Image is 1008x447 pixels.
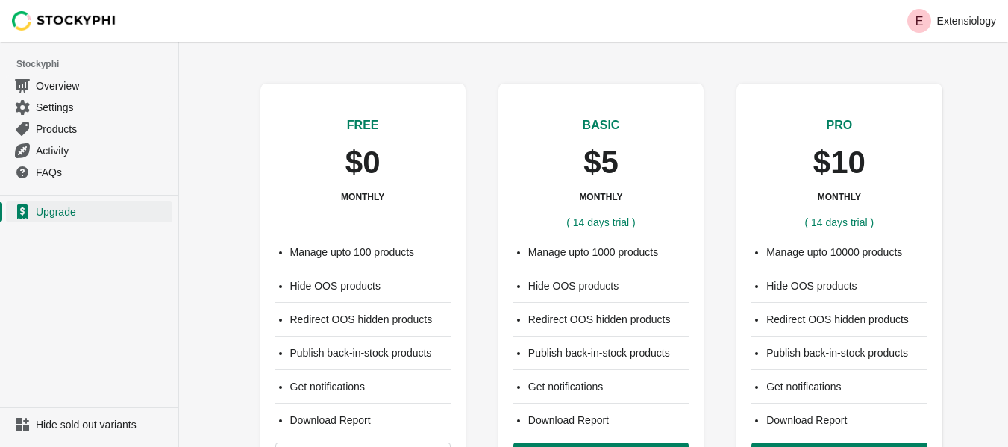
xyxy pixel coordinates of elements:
p: $0 [345,146,381,179]
button: Avatar with initials EExtensiology [901,6,1002,36]
text: E [915,15,923,28]
h3: MONTHLY [579,191,622,203]
span: Products [36,122,169,137]
li: Publish back-in-stock products [528,346,689,360]
a: Activity [6,140,172,161]
h3: MONTHLY [818,191,861,203]
h3: MONTHLY [341,191,384,203]
li: Hide OOS products [528,278,689,293]
li: Manage upto 10000 products [766,245,927,260]
span: ( 14 days trial ) [566,216,636,228]
a: Hide sold out variants [6,414,172,435]
li: Get notifications [290,379,451,394]
p: $5 [583,146,619,179]
li: Publish back-in-stock products [290,346,451,360]
a: Overview [6,75,172,96]
li: Download Report [528,413,689,428]
span: Overview [36,78,169,93]
li: Redirect OOS hidden products [528,312,689,327]
a: Settings [6,96,172,118]
span: Settings [36,100,169,115]
li: Get notifications [528,379,689,394]
span: PRO [826,119,852,131]
span: BASIC [583,119,620,131]
span: ( 14 days trial ) [805,216,874,228]
img: Stockyphi [12,11,116,31]
a: FAQs [6,161,172,183]
li: Get notifications [766,379,927,394]
span: Stockyphi [16,57,178,72]
li: Download Report [290,413,451,428]
li: Redirect OOS hidden products [290,312,451,327]
span: Activity [36,143,169,158]
span: Avatar with initials E [907,9,931,33]
p: Extensiology [937,15,996,27]
li: Publish back-in-stock products [766,346,927,360]
a: Products [6,118,172,140]
li: Redirect OOS hidden products [766,312,927,327]
li: Manage upto 100 products [290,245,451,260]
li: Hide OOS products [290,278,451,293]
li: Hide OOS products [766,278,927,293]
span: FREE [347,119,379,131]
li: Download Report [766,413,927,428]
span: Upgrade [36,204,169,219]
span: Hide sold out variants [36,417,169,432]
li: Manage upto 1000 products [528,245,689,260]
span: FAQs [36,165,169,180]
a: Upgrade [6,201,172,222]
p: $10 [813,146,865,179]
